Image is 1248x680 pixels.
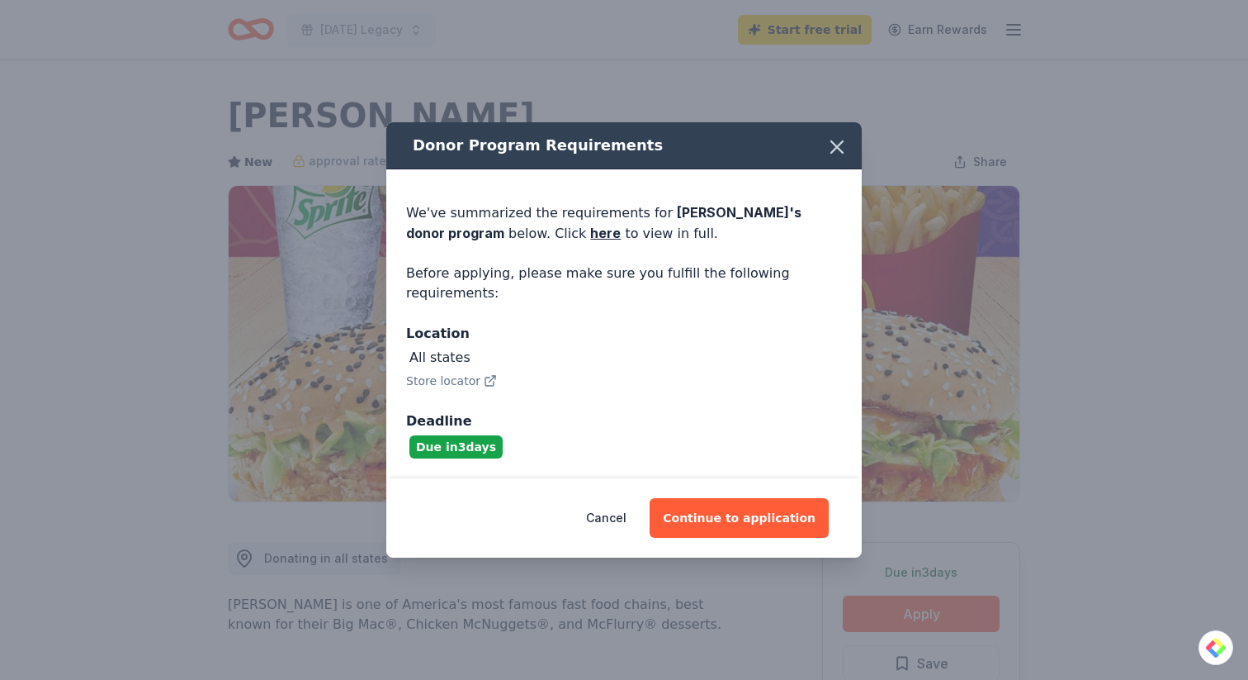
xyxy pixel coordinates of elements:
button: Cancel [586,498,626,538]
div: Location [406,323,842,345]
div: Donor Program Requirements [386,122,862,169]
div: Before applying, please make sure you fulfill the following requirements: [406,264,842,303]
button: Store locator [406,371,497,391]
button: Continue to application [650,498,829,538]
a: here [590,223,621,243]
div: Due in 3 days [409,435,503,459]
div: We've summarized the requirements for below. Click to view in full. [406,202,842,244]
div: All states [409,348,470,368]
div: Deadline [406,411,842,432]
